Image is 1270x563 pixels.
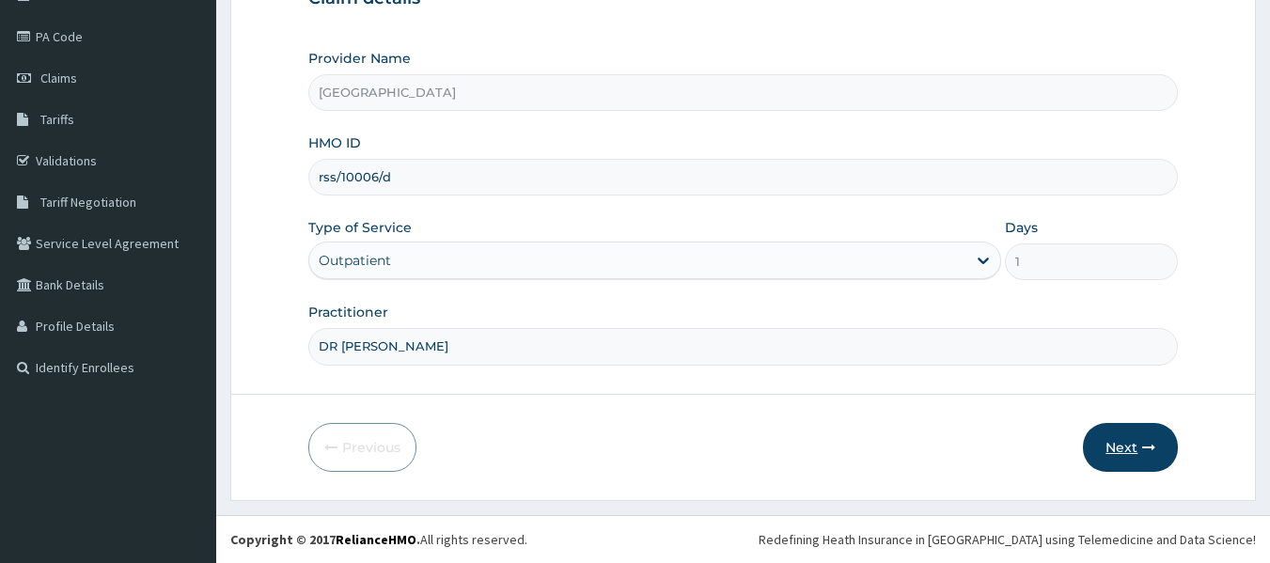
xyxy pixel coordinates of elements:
[308,328,1179,365] input: Enter Name
[1005,218,1038,237] label: Days
[336,531,416,548] a: RelianceHMO
[308,423,416,472] button: Previous
[216,515,1270,563] footer: All rights reserved.
[40,111,74,128] span: Tariffs
[230,531,420,548] strong: Copyright © 2017 .
[308,159,1179,195] input: Enter HMO ID
[308,218,412,237] label: Type of Service
[308,49,411,68] label: Provider Name
[40,70,77,86] span: Claims
[759,530,1256,549] div: Redefining Heath Insurance in [GEOGRAPHIC_DATA] using Telemedicine and Data Science!
[40,194,136,211] span: Tariff Negotiation
[308,133,361,152] label: HMO ID
[1083,423,1178,472] button: Next
[308,303,388,321] label: Practitioner
[319,251,391,270] div: Outpatient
